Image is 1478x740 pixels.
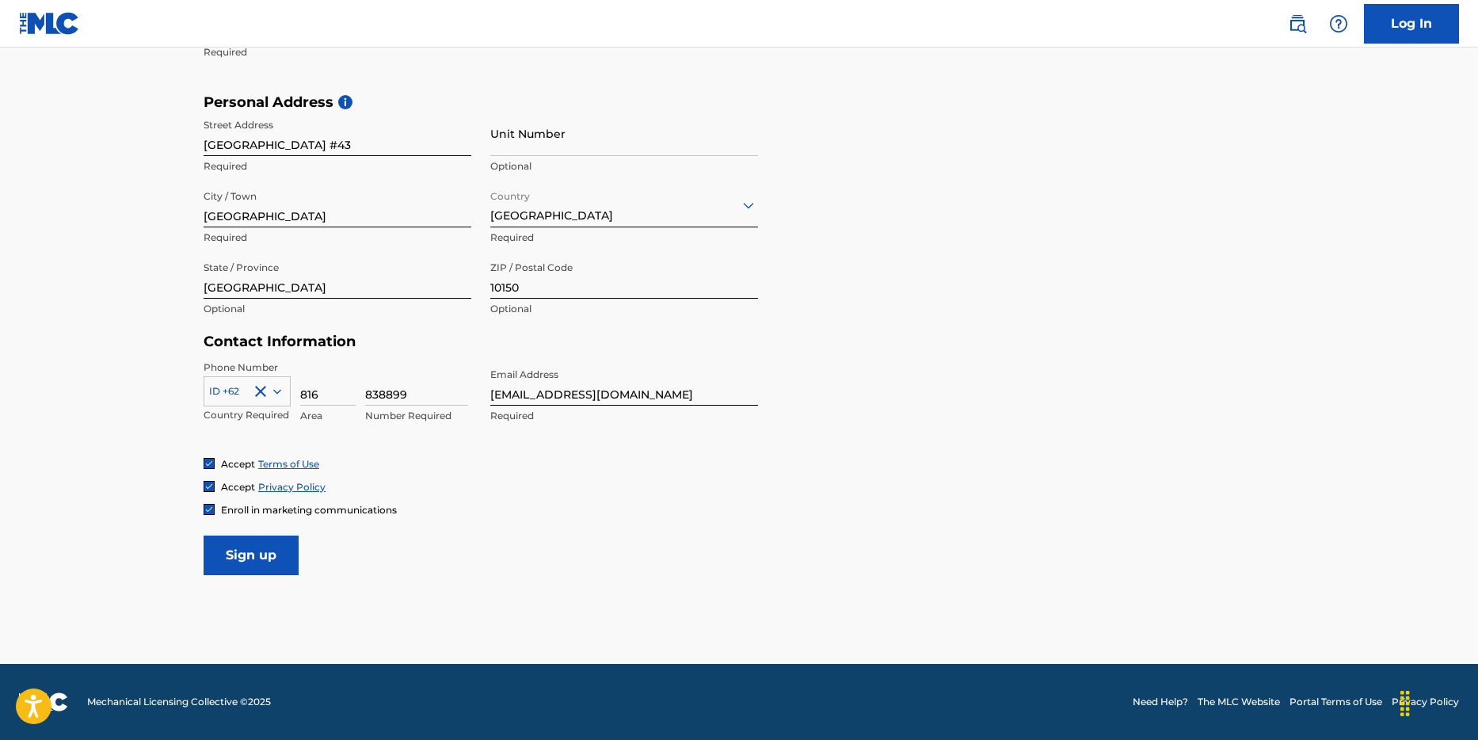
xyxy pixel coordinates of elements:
[1323,8,1354,40] div: Help
[19,692,68,711] img: logo
[204,333,758,351] h5: Contact Information
[221,481,255,493] span: Accept
[204,482,214,491] img: checkbox
[1399,664,1478,740] iframe: Chat Widget
[204,536,299,575] input: Sign up
[1288,14,1307,33] img: search
[1289,695,1382,709] a: Portal Terms of Use
[338,95,352,109] span: i
[258,481,326,493] a: Privacy Policy
[1392,680,1418,727] div: Drag
[490,185,758,224] div: [GEOGRAPHIC_DATA]
[1133,695,1188,709] a: Need Help?
[204,231,471,245] p: Required
[365,409,468,423] p: Number Required
[221,504,397,516] span: Enroll in marketing communications
[19,12,80,35] img: MLC Logo
[221,458,255,470] span: Accept
[204,408,291,422] p: Country Required
[204,159,471,174] p: Required
[300,409,356,423] p: Area
[1392,695,1459,709] a: Privacy Policy
[490,302,758,316] p: Optional
[204,459,214,468] img: checkbox
[258,458,319,470] a: Terms of Use
[490,159,758,174] p: Optional
[204,45,471,59] p: Required
[490,180,530,204] label: Country
[1282,8,1313,40] a: Public Search
[87,695,271,709] span: Mechanical Licensing Collective © 2025
[490,409,758,423] p: Required
[204,302,471,316] p: Optional
[1364,4,1459,44] a: Log In
[1198,695,1280,709] a: The MLC Website
[204,505,214,514] img: checkbox
[204,93,1274,112] h5: Personal Address
[490,231,758,245] p: Required
[1329,14,1348,33] img: help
